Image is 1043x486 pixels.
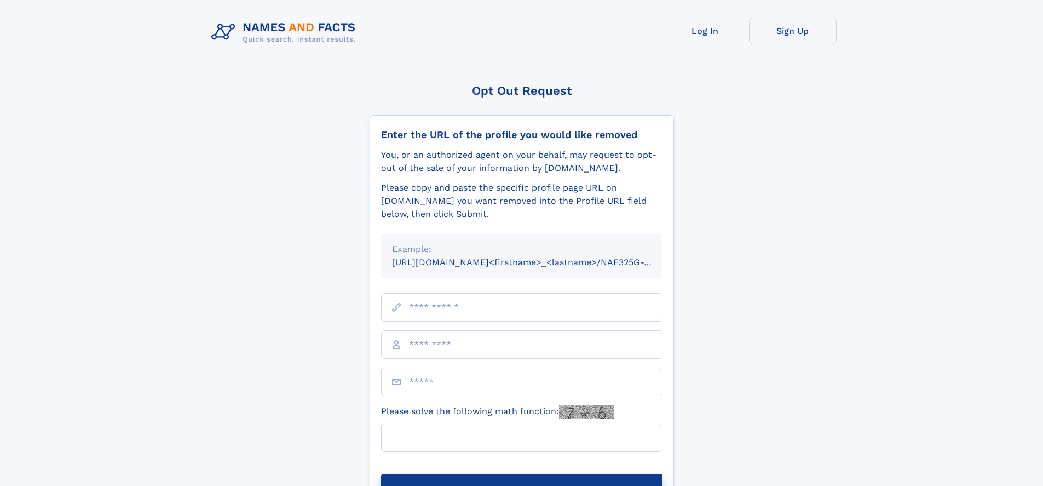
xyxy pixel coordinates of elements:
[392,243,652,256] div: Example:
[381,405,614,419] label: Please solve the following math function:
[661,18,749,44] a: Log In
[392,257,683,267] small: [URL][DOMAIN_NAME]<firstname>_<lastname>/NAF325G-xxxxxxxx
[381,181,662,221] div: Please copy and paste the specific profile page URL on [DOMAIN_NAME] you want removed into the Pr...
[381,148,662,175] div: You, or an authorized agent on your behalf, may request to opt-out of the sale of your informatio...
[749,18,837,44] a: Sign Up
[207,18,365,47] img: Logo Names and Facts
[370,84,674,98] div: Opt Out Request
[381,129,662,141] div: Enter the URL of the profile you would like removed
